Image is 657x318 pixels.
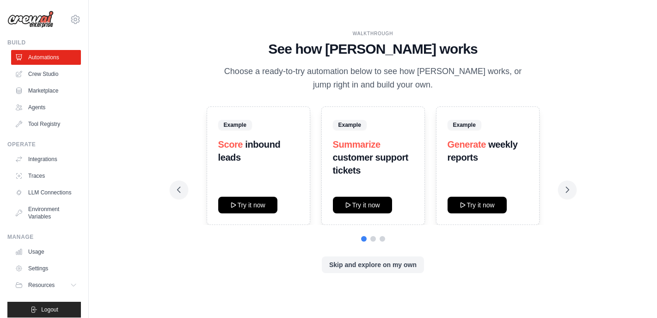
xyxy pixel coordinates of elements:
span: Score [218,139,243,150]
a: Integrations [11,152,81,167]
button: Try it now [333,197,392,213]
span: Generate [448,139,486,150]
a: Marketplace [11,83,81,98]
span: Summarize [333,139,381,150]
a: LLM Connections [11,185,81,200]
a: Traces [11,168,81,183]
p: Choose a ready-to-try automation below to see how [PERSON_NAME] works, or jump right in and build... [218,65,528,92]
a: Automations [11,50,81,65]
span: Example [333,120,367,130]
strong: customer support tickets [333,152,409,175]
div: WALKTHROUGH [177,30,569,37]
button: Logout [7,302,81,318]
div: Build [7,39,81,46]
button: Resources [11,278,81,293]
a: Agents [11,100,81,115]
a: Crew Studio [11,67,81,81]
div: Operate [7,141,81,148]
h1: See how [PERSON_NAME] works [177,41,569,57]
img: Logo [7,11,54,28]
span: Example [448,120,481,130]
a: Tool Registry [11,117,81,131]
div: Manage [7,233,81,241]
button: Try it now [448,197,507,213]
span: Example [218,120,252,130]
span: Logout [41,306,58,313]
a: Settings [11,261,81,276]
strong: inbound leads [218,139,281,162]
a: Usage [11,244,81,259]
button: Try it now [218,197,277,213]
a: Environment Variables [11,202,81,224]
strong: weekly reports [448,139,518,162]
span: Resources [28,281,55,289]
button: Skip and explore on my own [322,256,424,273]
